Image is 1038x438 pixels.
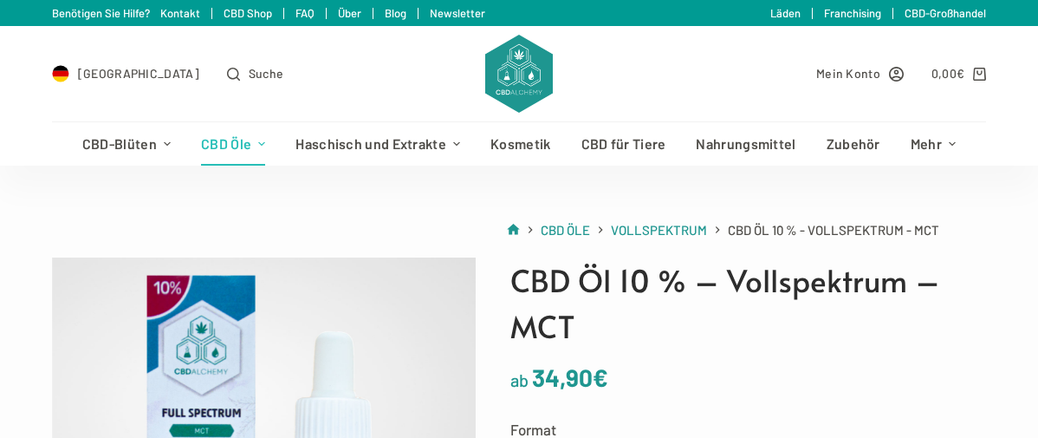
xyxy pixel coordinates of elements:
[816,63,880,83] span: Mein Konto
[295,6,315,20] a: FAQ
[593,363,608,392] span: €
[611,222,707,238] span: Vollspektrum
[67,122,970,166] nav: Header-Menü
[824,6,881,20] a: Franchising
[186,122,281,166] a: CBD Öle
[476,122,566,166] a: Kosmetik
[541,222,590,238] span: CBD Öle
[811,122,895,166] a: Zubehör
[385,6,406,20] a: Blog
[281,122,476,166] a: Haschisch und Extrakte
[681,122,811,166] a: Nahrungsmittel
[532,363,608,392] bdi: 34,90
[52,63,199,83] a: Select Country
[485,35,553,113] img: CBD Alchemy
[905,6,986,20] a: CBD-Großhandel
[931,66,965,81] bdi: 0,00
[227,63,283,83] button: Open search form
[770,6,801,20] a: Läden
[52,65,69,82] img: DE Flag
[816,63,904,83] a: Mein Konto
[957,66,964,81] span: €
[67,122,185,166] a: CBD-Blüten
[249,63,284,83] span: Suche
[566,122,681,166] a: CBD für Tiere
[895,122,970,166] a: Mehr
[728,219,939,241] span: CBD Öl 10 % - Vollspektrum - MCT
[611,219,707,241] a: Vollspektrum
[224,6,272,20] a: CBD Shop
[430,6,485,20] a: Newsletter
[338,6,361,20] a: Über
[931,63,986,83] a: Shopping cart
[510,258,986,349] h1: CBD Öl 10 % – Vollspektrum – MCT
[52,6,200,20] a: Benötigen Sie Hilfe? Kontakt
[541,219,590,241] a: CBD Öle
[510,369,529,390] span: ab
[78,63,199,83] span: [GEOGRAPHIC_DATA]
